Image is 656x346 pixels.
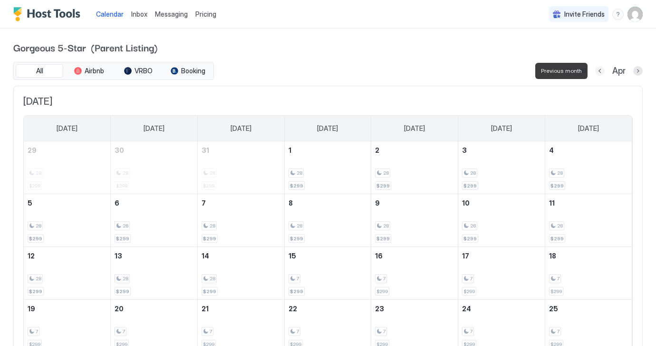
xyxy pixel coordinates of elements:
button: Airbnb [65,64,113,78]
a: Friday [482,116,521,141]
a: April 22, 2026 [285,300,371,317]
span: 28 [383,223,389,229]
span: 28 [210,276,215,282]
span: $299 [203,288,216,295]
span: 7 [202,199,206,207]
div: tab-group [13,62,214,80]
span: 28 [210,223,215,229]
span: [DATE] [144,124,164,133]
span: [DATE] [231,124,251,133]
a: April 9, 2026 [371,194,458,212]
iframe: Intercom live chat [10,314,32,336]
a: April 16, 2026 [371,247,458,265]
span: $299 [376,183,390,189]
span: 28 [557,170,563,176]
button: Next month [633,66,643,76]
span: 28 [36,276,41,282]
a: April 15, 2026 [285,247,371,265]
span: 28 [297,170,302,176]
span: $299 [463,236,477,242]
span: 28 [297,223,302,229]
span: 28 [470,170,476,176]
td: April 3, 2026 [458,141,545,194]
span: 6 [115,199,119,207]
td: March 30, 2026 [111,141,198,194]
td: April 11, 2026 [545,194,632,247]
a: Thursday [395,116,434,141]
a: April 3, 2026 [458,141,545,159]
span: 4 [549,146,554,154]
a: Sunday [47,116,87,141]
span: 30 [115,146,124,154]
span: 22 [289,305,297,313]
a: April 19, 2026 [24,300,110,317]
span: 13 [115,252,122,260]
span: [DATE] [317,124,338,133]
td: April 13, 2026 [111,247,198,300]
span: Calendar [96,10,124,18]
span: 3 [462,146,467,154]
span: 10 [462,199,470,207]
a: Messaging [155,9,188,19]
span: $299 [290,236,303,242]
button: Booking [164,64,212,78]
a: April 6, 2026 [111,194,197,212]
td: April 15, 2026 [284,247,371,300]
span: 7 [297,276,299,282]
span: [DATE] [57,124,77,133]
td: April 7, 2026 [197,194,284,247]
td: April 1, 2026 [284,141,371,194]
span: 7 [36,328,38,335]
span: $299 [550,183,564,189]
span: $299 [290,288,303,295]
a: April 18, 2026 [545,247,632,265]
span: 1 [289,146,291,154]
span: 17 [462,252,469,260]
a: April 11, 2026 [545,194,632,212]
span: 15 [289,252,296,260]
div: menu [612,9,624,20]
td: March 29, 2026 [24,141,111,194]
a: April 24, 2026 [458,300,545,317]
span: 7 [210,328,212,335]
td: March 31, 2026 [197,141,284,194]
span: 28 [383,170,389,176]
span: 14 [202,252,209,260]
span: 31 [202,146,209,154]
span: 7 [123,328,125,335]
span: [DATE] [404,124,425,133]
span: 2 [375,146,379,154]
span: 21 [202,305,209,313]
span: [DATE] [491,124,512,133]
span: 12 [28,252,35,260]
span: 16 [375,252,383,260]
span: $299 [376,236,390,242]
span: $299 [376,288,388,295]
td: April 8, 2026 [284,194,371,247]
span: 11 [549,199,555,207]
a: April 12, 2026 [24,247,110,265]
a: April 8, 2026 [285,194,371,212]
span: 28 [557,223,563,229]
td: April 12, 2026 [24,247,111,300]
span: 28 [36,223,41,229]
a: Calendar [96,9,124,19]
span: 25 [549,305,558,313]
span: $299 [116,288,129,295]
td: April 2, 2026 [371,141,458,194]
span: [DATE] [23,96,633,108]
span: Invite Friends [564,10,605,19]
td: April 16, 2026 [371,247,458,300]
a: April 2, 2026 [371,141,458,159]
td: April 5, 2026 [24,194,111,247]
span: Apr [612,66,626,77]
span: $299 [203,236,216,242]
span: 28 [123,223,128,229]
a: April 7, 2026 [198,194,284,212]
a: April 1, 2026 [285,141,371,159]
span: 20 [115,305,124,313]
span: Gorgeous 5-Star (Parent Listing) [13,40,643,54]
a: April 23, 2026 [371,300,458,317]
span: $299 [463,288,475,295]
a: April 21, 2026 [198,300,284,317]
